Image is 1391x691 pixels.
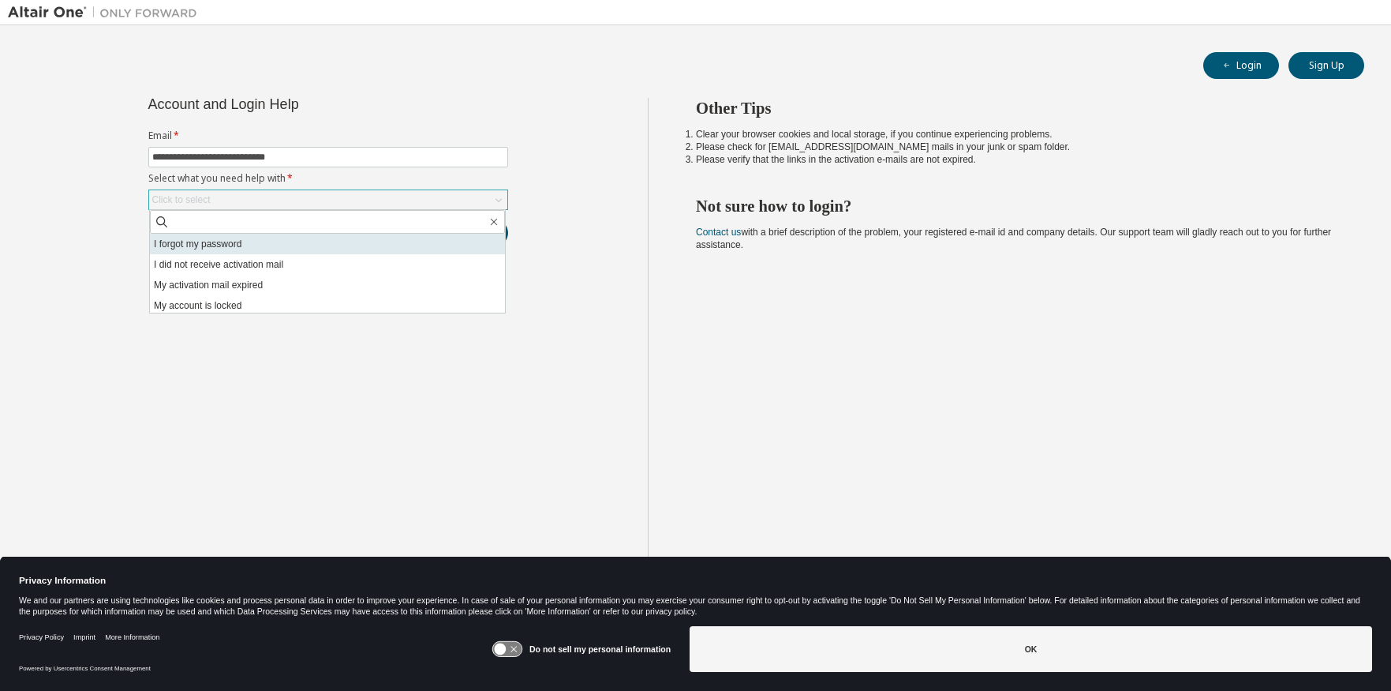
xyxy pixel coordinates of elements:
[696,196,1336,216] h2: Not sure how to login?
[696,128,1336,141] li: Clear your browser cookies and local storage, if you continue experiencing problems.
[150,234,505,254] li: I forgot my password
[148,98,436,111] div: Account and Login Help
[8,5,205,21] img: Altair One
[696,227,1331,250] span: with a brief description of the problem, your registered e-mail id and company details. Our suppo...
[696,227,741,238] a: Contact us
[1288,52,1364,79] button: Sign Up
[696,153,1336,166] li: Please verify that the links in the activation e-mails are not expired.
[1203,52,1279,79] button: Login
[152,193,211,206] div: Click to select
[148,130,508,142] label: Email
[696,98,1336,118] h2: Other Tips
[696,141,1336,153] li: Please check for [EMAIL_ADDRESS][DOMAIN_NAME] mails in your junk or spam folder.
[149,190,507,209] div: Click to select
[148,172,508,185] label: Select what you need help with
